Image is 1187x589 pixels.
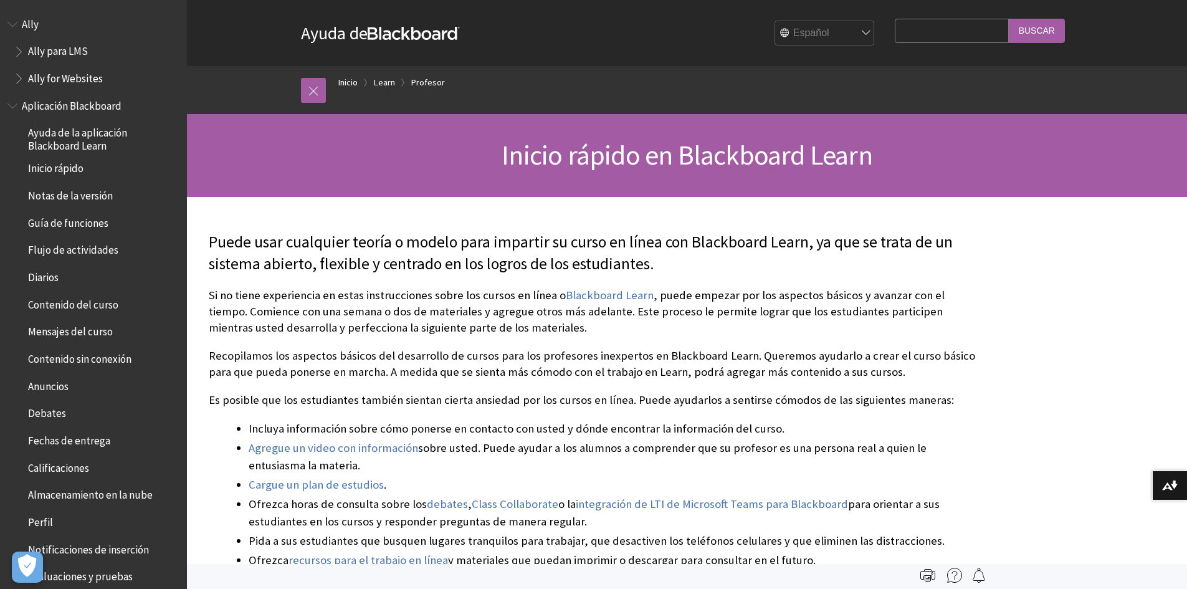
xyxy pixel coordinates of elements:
[28,457,89,474] span: Calificaciones
[28,294,118,311] span: Contenido del curso
[971,568,986,583] img: Follow this page
[28,348,131,365] span: Contenido sin conexión
[920,568,935,583] img: Print
[249,552,981,569] li: Ofrezca y materiales que puedan imprimir o descargar para consultar en el futuro.
[249,439,981,474] li: sobre usted. Puede ayudar a los alumnos a comprender que su profesor es una persona real a quien ...
[249,420,981,438] li: Incluya información sobre cómo ponerse en contacto con usted y dónde encontrar la información del...
[28,185,113,202] span: Notas de la versión
[775,21,875,46] select: Site Language Selector
[411,75,445,90] a: Profesor
[28,430,110,447] span: Fechas de entrega
[12,552,43,583] button: Abrir preferencias
[28,567,133,583] span: Evaluaciones y pruebas
[28,512,53,529] span: Perfil
[28,485,153,502] span: Almacenamiento en la nube
[249,476,981,494] li: .
[28,376,69,393] span: Anuncios
[566,288,654,303] a: Blackboard Learn
[28,41,88,58] span: Ally para LMS
[209,287,981,337] p: Si no tiene experiencia en estas instrucciones sobre los cursos en línea o , puede empezar por lo...
[249,496,981,530] li: Ofrezca horas de consulta sobre los , o la para orientar a sus estudiantes en los cursos y respon...
[249,477,384,492] a: Cargue un plan de estudios
[28,240,118,257] span: Flujo de actividades
[28,158,83,175] span: Inicio rápido
[249,441,418,456] a: Agregue un video con información
[28,403,66,420] span: Debates
[947,568,962,583] img: More help
[209,392,981,408] p: Es posible que los estudiantes también sientan cierta ansiedad por los cursos en línea. Puede ayu...
[502,138,872,172] span: Inicio rápido en Blackboard Learn
[576,497,848,512] a: integración de LTI de Microsoft Teams para Blackboard
[28,213,108,229] span: Guía de funciones
[28,68,103,85] span: Ally for Websites
[288,553,448,568] a: recursos para el trabajo en línea
[28,123,178,152] span: Ayuda de la aplicación Blackboard Learn
[338,75,358,90] a: Inicio
[209,348,981,380] p: Recopilamos los aspectos básicos del desarrollo de cursos para los profesores inexpertos en Black...
[374,75,395,90] a: Learn
[22,14,39,31] span: Ally
[427,497,468,512] a: debates
[1009,19,1065,43] input: Buscar
[368,27,460,40] strong: Blackboard
[22,95,122,112] span: Aplicación Blackboard
[209,231,981,276] p: Puede usar cualquier teoría o modelo para impartir su curso en línea con Blackboard Learn, ya que...
[249,532,981,550] li: Pida a sus estudiantes que busquen lugares tranquilos para trabajar, que desactiven los teléfonos...
[28,539,149,556] span: Notificaciones de inserción
[28,322,113,338] span: Mensajes del curso
[472,497,558,512] a: Class Collaborate
[7,14,179,89] nav: Book outline for Anthology Ally Help
[28,267,59,284] span: Diarios
[301,22,460,44] a: Ayuda deBlackboard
